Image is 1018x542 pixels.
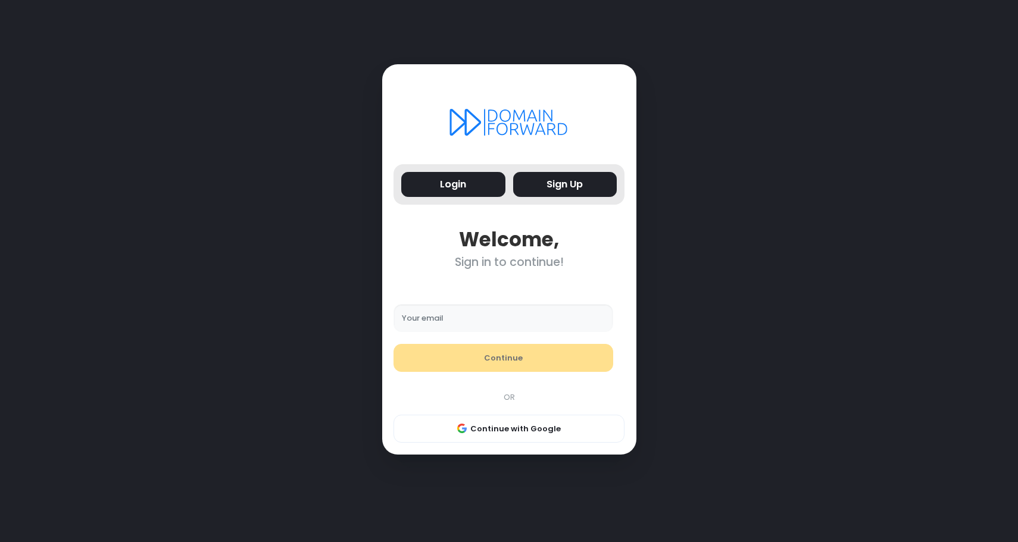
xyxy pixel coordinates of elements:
[513,172,617,198] button: Sign Up
[401,172,505,198] button: Login
[394,415,624,443] button: Continue with Google
[394,228,624,251] div: Welcome,
[388,391,630,403] div: OR
[394,255,624,269] div: Sign in to continue!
